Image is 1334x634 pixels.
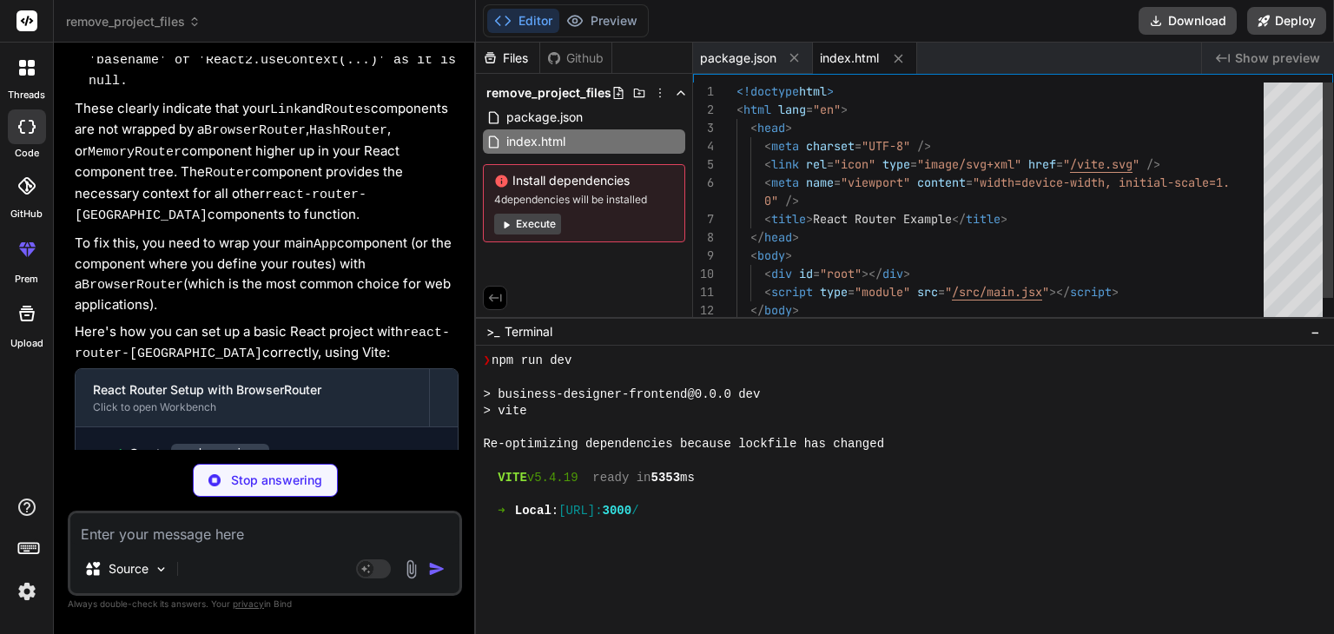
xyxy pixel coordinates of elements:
span: /vite.svg [1070,156,1133,172]
div: React Router Setup with BrowserRouter [93,381,412,399]
span: head [757,120,785,135]
span: "viewport" [841,175,910,190]
span: < [764,175,771,190]
div: 6 [693,174,714,192]
span: script [771,284,813,300]
span: > business-designer-frontend@0.0.0 dev [483,386,760,403]
span: Show preview [1235,50,1320,67]
span: ></ [862,266,882,281]
span: > [827,83,834,99]
label: GitHub [10,207,43,221]
span: < [764,284,771,300]
div: 1 [693,83,714,101]
span: privacy [233,598,264,609]
img: Pick Models [154,562,168,577]
img: attachment [401,559,421,579]
span: src [917,284,938,300]
span: = [806,102,813,117]
span: href [1028,156,1056,172]
button: Preview [559,9,644,33]
div: 2 [693,101,714,119]
button: Editor [487,9,559,33]
span: = [1056,156,1063,172]
span: = [813,266,820,281]
span: v5.4.19 [527,470,578,486]
span: </ [952,211,966,227]
span: package.json [700,50,776,67]
span: "width=device-width, initial-scale=1. [973,175,1230,190]
span: Install dependencies [494,172,674,189]
div: Files [476,50,539,67]
button: React Router Setup with BrowserRouterClick to open Workbench [76,369,429,426]
code: BrowserRouter [82,278,183,293]
span: html [799,83,827,99]
div: 12 [693,301,714,320]
span: head [764,229,792,245]
button: Execute [494,214,561,234]
code: BrowserRouter [204,123,306,138]
div: 7 [693,210,714,228]
span: meta [771,138,799,154]
code: Routes [324,102,371,117]
span: 3000 [603,503,632,519]
span: " [1042,284,1049,300]
span: npm run dev [492,353,571,369]
span: /> [1146,156,1160,172]
span: div [882,266,903,281]
span: </ [750,302,764,318]
span: "UTF-8" [862,138,910,154]
span: > [785,248,792,263]
span: > [1112,284,1119,300]
button: − [1307,318,1324,346]
p: Source [109,560,149,578]
span: = [827,156,834,172]
span: > [792,302,799,318]
code: Link [270,102,301,117]
span: "en" [813,102,841,117]
span: ></ [1049,284,1070,300]
span: : [551,503,558,519]
span: > [1000,211,1007,227]
span: < [750,248,757,263]
code: Router [205,166,252,181]
span: = [848,284,855,300]
img: icon [428,560,446,578]
span: 0" [764,193,778,208]
code: MemoryRouter [88,145,182,160]
code: HashRouter [309,123,387,138]
span: < [736,102,743,117]
span: ❯ [483,353,492,369]
span: = [966,175,973,190]
span: = [834,175,841,190]
div: Github [540,50,611,67]
span: type [820,284,848,300]
button: Deploy [1247,7,1326,35]
span: 4 dependencies will be installed [494,193,674,207]
span: < [750,120,757,135]
span: < [764,211,771,227]
span: div [771,266,792,281]
span: React Router Example [813,211,952,227]
span: remove_project_files [486,84,611,102]
span: "root" [820,266,862,281]
p: Stop answering [231,472,322,489]
span: script [1070,284,1112,300]
span: title [771,211,806,227]
span: title [966,211,1000,227]
span: 5353 [651,470,681,486]
span: >_ [486,323,499,340]
div: 3 [693,119,714,137]
div: 9 [693,247,714,265]
span: > [841,102,848,117]
p: Here's how you can set up a basic React project with correctly, using Vite: [75,322,459,365]
span: /src/main.jsx [952,284,1042,300]
span: " [945,284,952,300]
span: package.json [505,107,584,128]
label: Upload [10,336,43,351]
span: /> [785,193,799,208]
div: Create [129,445,269,463]
span: VITE [498,470,527,486]
span: > [785,120,792,135]
span: <!doctype [736,83,799,99]
span: "icon" [834,156,875,172]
